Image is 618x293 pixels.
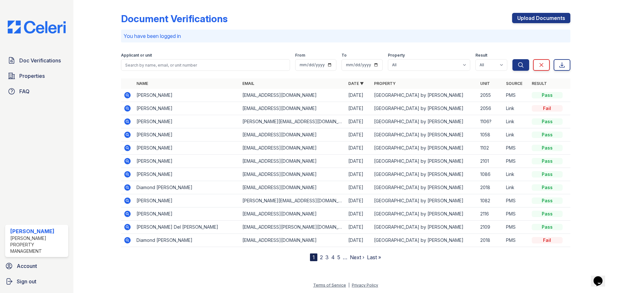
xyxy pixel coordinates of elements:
[121,59,290,71] input: Search by name, email, or unit number
[134,234,240,247] td: Diamond [PERSON_NAME]
[240,221,346,234] td: [EMAIL_ADDRESS][PERSON_NAME][DOMAIN_NAME]
[3,275,71,288] a: Sign out
[532,171,563,178] div: Pass
[134,168,240,181] td: [PERSON_NAME]
[346,194,371,207] td: [DATE]
[19,57,61,64] span: Doc Verifications
[371,234,477,247] td: [GEOGRAPHIC_DATA] by [PERSON_NAME]
[503,194,529,207] td: PMS
[371,102,477,115] td: [GEOGRAPHIC_DATA] by [PERSON_NAME]
[19,87,30,95] span: FAQ
[348,283,350,288] div: |
[320,254,323,261] a: 2
[503,115,529,128] td: Link
[532,158,563,164] div: Pass
[242,81,254,86] a: Email
[313,283,346,288] a: Terms of Service
[350,254,364,261] a: Next ›
[346,207,371,221] td: [DATE]
[134,181,240,194] td: Diamond [PERSON_NAME]
[346,234,371,247] td: [DATE]
[371,194,477,207] td: [GEOGRAPHIC_DATA] by [PERSON_NAME]
[121,13,228,24] div: Document Verifications
[532,132,563,138] div: Pass
[371,155,477,168] td: [GEOGRAPHIC_DATA] by [PERSON_NAME]
[374,81,396,86] a: Property
[10,235,66,254] div: [PERSON_NAME] Property Management
[3,21,71,33] img: CE_Logo_Blue-a8612792a0a2168367f1c8372b55b34899dd931a85d93a1a3d3e32e68fde9ad4.png
[371,168,477,181] td: [GEOGRAPHIC_DATA] by [PERSON_NAME]
[503,168,529,181] td: Link
[478,194,503,207] td: 1082
[240,89,346,102] td: [EMAIL_ADDRESS][DOMAIN_NAME]
[121,53,152,58] label: Applicant or unit
[478,128,503,142] td: 1058
[503,234,529,247] td: PMS
[532,118,563,125] div: Pass
[532,184,563,191] div: Pass
[371,142,477,155] td: [GEOGRAPHIC_DATA] by [PERSON_NAME]
[134,194,240,207] td: [PERSON_NAME]
[240,181,346,194] td: [EMAIL_ADDRESS][DOMAIN_NAME]
[503,207,529,221] td: PMS
[240,142,346,155] td: [EMAIL_ADDRESS][DOMAIN_NAME]
[478,234,503,247] td: 2018
[478,207,503,221] td: 2116
[19,72,45,80] span: Properties
[240,102,346,115] td: [EMAIL_ADDRESS][DOMAIN_NAME]
[371,115,477,128] td: [GEOGRAPHIC_DATA] by [PERSON_NAME]
[478,181,503,194] td: 2018
[478,142,503,155] td: 1102
[591,267,612,287] iframe: chat widget
[134,155,240,168] td: [PERSON_NAME]
[346,115,371,128] td: [DATE]
[367,254,381,261] a: Last »
[480,81,490,86] a: Unit
[240,234,346,247] td: [EMAIL_ADDRESS][DOMAIN_NAME]
[503,181,529,194] td: Link
[371,207,477,221] td: [GEOGRAPHIC_DATA] by [PERSON_NAME]
[478,89,503,102] td: 2055
[503,221,529,234] td: PMS
[346,102,371,115] td: [DATE]
[134,102,240,115] td: [PERSON_NAME]
[478,115,503,128] td: 1106?
[134,115,240,128] td: [PERSON_NAME]
[503,102,529,115] td: Link
[134,128,240,142] td: [PERSON_NAME]
[240,128,346,142] td: [EMAIL_ADDRESS][DOMAIN_NAME]
[240,115,346,128] td: [PERSON_NAME][EMAIL_ADDRESS][DOMAIN_NAME]
[348,81,364,86] a: Date ▼
[371,181,477,194] td: [GEOGRAPHIC_DATA] by [PERSON_NAME]
[136,81,148,86] a: Name
[388,53,405,58] label: Property
[5,54,68,67] a: Doc Verifications
[371,89,477,102] td: [GEOGRAPHIC_DATA] by [PERSON_NAME]
[346,168,371,181] td: [DATE]
[532,145,563,151] div: Pass
[17,262,37,270] span: Account
[478,102,503,115] td: 2056
[10,227,66,235] div: [PERSON_NAME]
[346,221,371,234] td: [DATE]
[475,53,487,58] label: Result
[478,221,503,234] td: 2109
[342,53,347,58] label: To
[240,168,346,181] td: [EMAIL_ADDRESS][DOMAIN_NAME]
[532,92,563,98] div: Pass
[478,168,503,181] td: 1086
[506,81,522,86] a: Source
[478,155,503,168] td: 2101
[240,194,346,207] td: [PERSON_NAME][EMAIL_ADDRESS][DOMAIN_NAME]
[240,207,346,221] td: [EMAIL_ADDRESS][DOMAIN_NAME]
[134,89,240,102] td: [PERSON_NAME]
[503,128,529,142] td: Link
[532,105,563,112] div: Fail
[295,53,305,58] label: From
[134,221,240,234] td: [PERSON_NAME] Del [PERSON_NAME]
[343,253,347,261] span: …
[512,13,570,23] a: Upload Documents
[5,85,68,98] a: FAQ
[5,69,68,82] a: Properties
